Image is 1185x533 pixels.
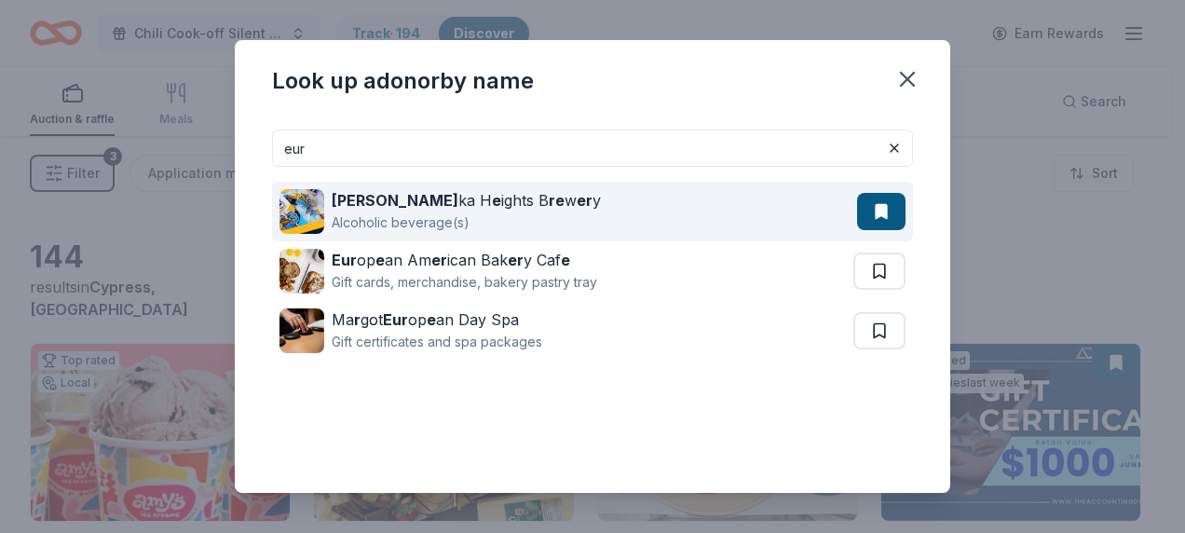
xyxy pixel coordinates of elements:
[508,251,524,269] strong: er
[332,331,542,353] div: Gift certificates and spa packages
[332,189,601,212] div: ka H ights B w y
[561,251,570,269] strong: e
[279,308,324,353] img: Image for Margot European Day Spa
[272,66,534,96] div: Look up a donor by name
[279,249,324,294] img: Image for European American Bakery Cafe
[332,308,542,331] div: Ma got op an Day Spa
[427,310,436,329] strong: e
[272,130,913,167] input: Search
[332,249,597,271] div: op an Am ican Bak y Caf
[332,251,357,269] strong: Eur
[492,191,501,210] strong: e
[549,191,565,210] strong: re
[332,271,597,294] div: Gift cards, merchandise, bakery pastry tray
[354,310,361,329] strong: r
[375,251,385,269] strong: e
[332,191,458,210] strong: [PERSON_NAME]
[383,310,408,329] strong: Eur
[577,191,592,210] strong: er
[332,212,601,234] div: Alcoholic beverage(s)
[279,189,324,234] img: Image for Eureka Heights Brewery
[431,251,447,269] strong: er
